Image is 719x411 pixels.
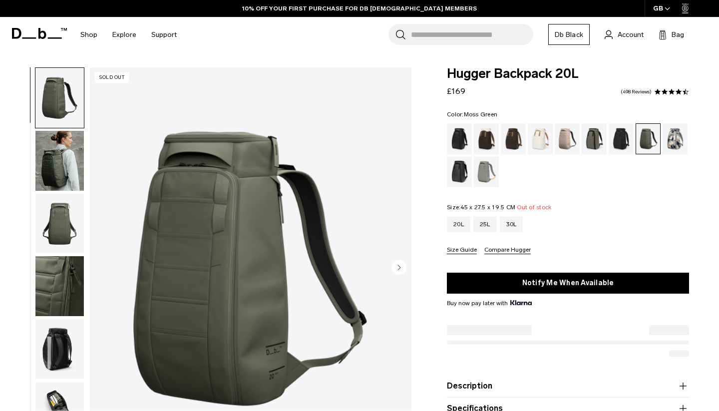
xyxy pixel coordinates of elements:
[391,260,406,277] button: Next slide
[636,123,661,154] a: Moss Green
[35,193,84,254] button: Hugger Backpack 20L Moss Green
[447,123,472,154] a: Black Out
[80,17,97,52] a: Shop
[35,131,84,191] img: Hugger Backpack 20L Moss Green
[474,156,499,187] a: Sand Grey
[447,156,472,187] a: Reflective Black
[447,299,532,308] span: Buy now pay later with
[112,17,136,52] a: Explore
[35,256,84,316] img: Hugger_30L_Moss_green_Material.1.png
[605,28,644,40] a: Account
[447,247,477,254] button: Size Guide
[555,123,580,154] a: Fogbow Beige
[464,111,498,118] span: Moss Green
[151,17,177,52] a: Support
[95,72,129,83] p: Sold Out
[447,204,551,210] legend: Size:
[609,123,634,154] a: Charcoal Grey
[447,111,497,117] legend: Color:
[663,123,688,154] a: Line Cluster
[548,24,590,45] a: Db Black
[618,29,644,40] span: Account
[621,89,652,94] a: 498 reviews
[582,123,607,154] a: Forest Green
[447,67,689,80] span: Hugger Backpack 20L
[510,300,532,305] img: {"height" => 20, "alt" => "Klarna"}
[447,380,689,392] button: Description
[501,123,526,154] a: Espresso
[447,86,465,96] span: £169
[35,319,84,380] button: Hugger Backpack 20L Moss Green
[500,216,523,232] a: 30L
[73,17,184,52] nav: Main Navigation
[242,4,477,13] a: 10% OFF YOUR FIRST PURCHASE FOR DB [DEMOGRAPHIC_DATA] MEMBERS
[35,194,84,254] img: Hugger Backpack 20L Moss Green
[447,273,689,294] button: Notify Me When Available
[484,247,531,254] button: Compare Hugger
[528,123,553,154] a: Oatmilk
[460,204,515,211] span: 45 x 27.5 x 19.5 CM
[474,123,499,154] a: Cappuccino
[659,28,684,40] button: Bag
[35,130,84,191] button: Hugger Backpack 20L Moss Green
[517,204,551,211] span: Out of stock
[35,68,84,128] img: Hugger Backpack 20L Moss Green
[672,29,684,40] span: Bag
[447,216,470,232] a: 20L
[35,319,84,379] img: Hugger Backpack 20L Moss Green
[473,216,497,232] a: 25L
[35,67,84,128] button: Hugger Backpack 20L Moss Green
